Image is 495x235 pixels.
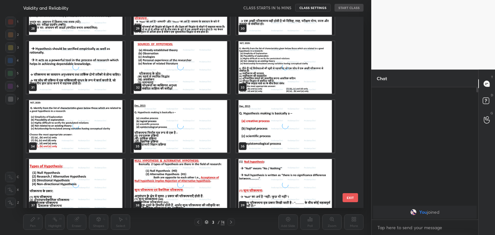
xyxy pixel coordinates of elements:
div: X [5,185,19,195]
p: T [491,75,493,80]
div: 2 [5,30,19,40]
div: 1 [5,17,18,27]
button: EXIT [343,193,358,202]
p: D [491,93,493,98]
div: 5 [5,68,19,79]
h5: CLASS STARTS IN 16 MINS [243,5,291,11]
div: 74 [221,219,225,225]
div: 4 [5,55,19,66]
button: CLASS SETTINGS [295,4,331,12]
span: joined [427,210,440,215]
p: G [490,111,493,116]
div: 3 [210,220,216,224]
div: 7 [5,94,19,104]
div: / [218,220,219,224]
div: grid [23,17,352,208]
p: Chat [372,70,392,87]
div: grid [372,204,478,220]
h4: Validity and Reliability [23,5,68,11]
div: 3 [5,42,19,53]
div: 6 [5,81,19,91]
div: C [5,172,19,182]
div: Z [5,198,19,208]
img: 3ec007b14afa42208d974be217fe0491.jpg [410,209,417,215]
span: You [419,210,427,215]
